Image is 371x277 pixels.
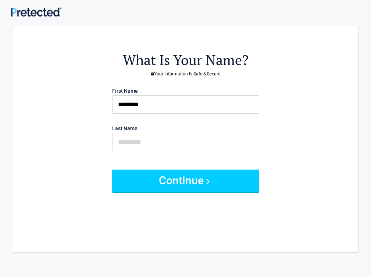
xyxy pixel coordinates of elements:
[112,88,138,93] label: First Name
[112,126,138,131] label: Last Name
[112,170,259,192] button: Continue
[11,7,61,17] img: Main Logo
[54,72,318,76] h3: Your Information Is Safe & Secure
[54,51,318,70] h2: What Is Your Name?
